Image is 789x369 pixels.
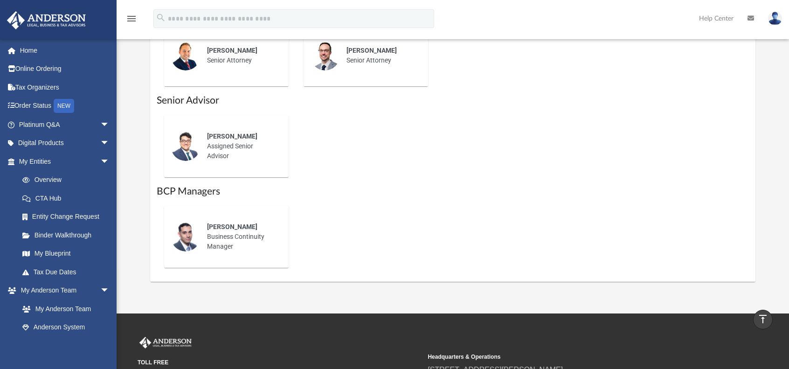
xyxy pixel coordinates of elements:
div: Senior Attorney [340,39,422,72]
small: Headquarters & Operations [428,353,711,361]
a: Overview [13,171,124,189]
span: [PERSON_NAME] [207,47,257,54]
a: CTA Hub [13,189,124,208]
a: menu [126,18,137,24]
div: NEW [54,99,74,113]
img: thumbnail [171,222,201,251]
a: Entity Change Request [13,208,124,226]
span: arrow_drop_down [100,115,119,134]
a: Home [7,41,124,60]
a: Digital Productsarrow_drop_down [7,134,124,153]
a: Tax Due Dates [13,263,124,281]
i: vertical_align_top [757,313,768,325]
img: thumbnail [171,41,201,70]
span: arrow_drop_down [100,281,119,300]
small: TOLL FREE [138,358,421,367]
a: My Entitiesarrow_drop_down [7,152,124,171]
i: search [156,13,166,23]
i: menu [126,13,137,24]
a: Anderson System [13,318,119,337]
div: Business Continuity Manager [201,216,282,258]
a: Client Referrals [13,336,119,355]
div: Senior Attorney [201,39,282,72]
span: [PERSON_NAME] [346,47,397,54]
a: Online Ordering [7,60,124,78]
a: Platinum Q&Aarrow_drop_down [7,115,124,134]
img: Anderson Advisors Platinum Portal [4,11,89,29]
a: My Anderson Teamarrow_drop_down [7,281,119,300]
img: thumbnail [310,41,340,70]
a: My Anderson Team [13,299,114,318]
a: Tax Organizers [7,78,124,97]
h1: Senior Advisor [157,94,749,107]
span: [PERSON_NAME] [207,223,257,230]
img: User Pic [768,12,782,25]
div: Assigned Senior Advisor [201,125,282,167]
span: arrow_drop_down [100,152,119,171]
span: arrow_drop_down [100,134,119,153]
a: Order StatusNEW [7,97,124,116]
a: Binder Walkthrough [13,226,124,244]
img: thumbnail [171,131,201,161]
h1: BCP Managers [157,185,749,198]
span: [PERSON_NAME] [207,132,257,140]
a: vertical_align_top [753,310,773,329]
img: Anderson Advisors Platinum Portal [138,337,194,349]
a: My Blueprint [13,244,119,263]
